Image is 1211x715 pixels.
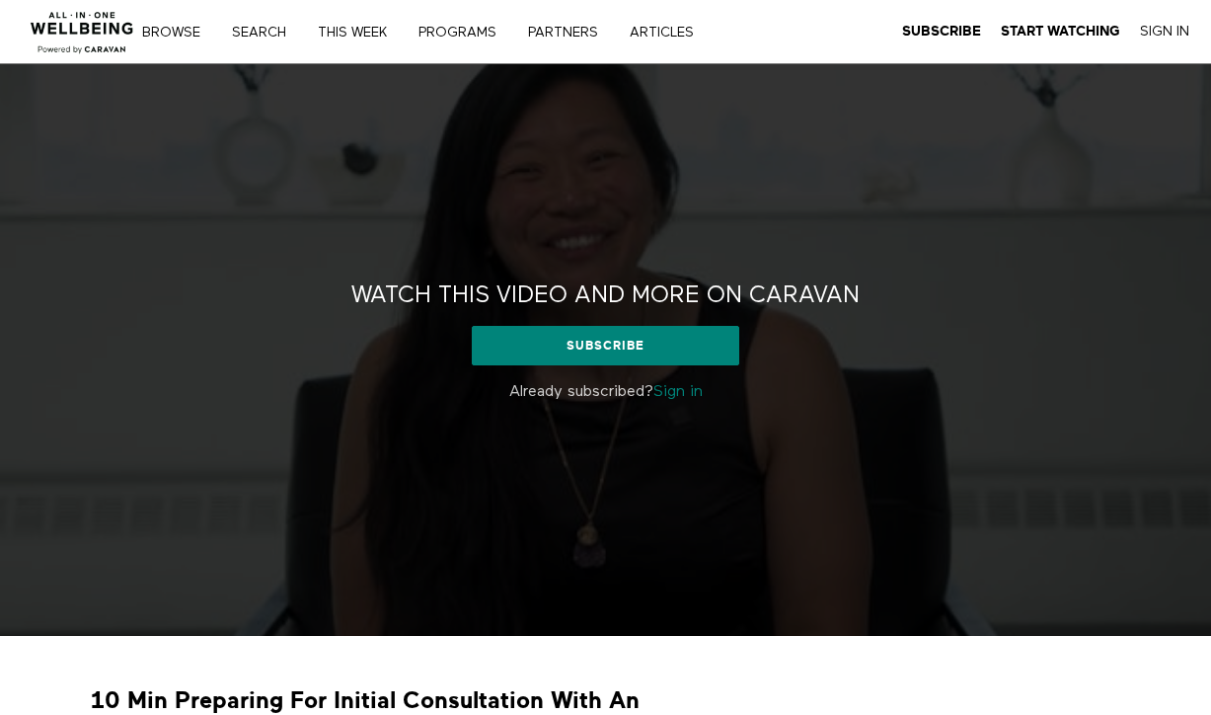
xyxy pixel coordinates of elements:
a: Browse [135,26,221,40]
a: Sign in [653,384,703,400]
a: Sign In [1140,23,1189,40]
a: THIS WEEK [311,26,408,40]
strong: Subscribe [902,24,981,39]
a: PARTNERS [521,26,619,40]
h2: Watch this video and more on CARAVAN [351,280,860,311]
a: ARTICLES [623,26,715,40]
a: Subscribe [472,326,738,365]
a: PROGRAMS [412,26,517,40]
strong: Start Watching [1001,24,1120,39]
a: Search [225,26,307,40]
a: Start Watching [1001,23,1120,40]
nav: Primary [156,22,734,41]
p: Already subscribed? [328,380,884,404]
a: Subscribe [902,23,981,40]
